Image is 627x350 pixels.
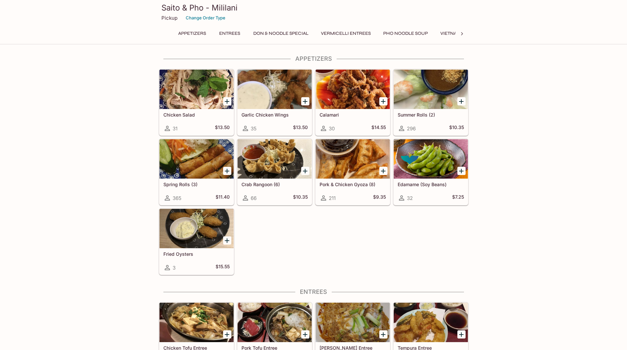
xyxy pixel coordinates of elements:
[437,29,506,38] button: Vietnamese Sandwiches
[320,182,386,187] h5: Pork & Chicken Gyoza (8)
[315,69,390,136] a: Calamari30$14.55
[320,112,386,118] h5: Calamari
[161,3,466,13] h3: Saito & Pho - Mililani
[223,236,231,245] button: Add Fried Oysters
[398,182,464,187] h5: Edamame (Soy Beans)
[449,124,464,132] h5: $10.35
[457,167,466,175] button: Add Edamame (Soy Beans)
[379,330,387,339] button: Add Katsu Tama Entree
[163,112,230,118] h5: Chicken Salad
[215,29,244,38] button: Entrees
[238,139,312,179] div: Crab Rangoon (6)
[316,139,390,179] div: Pork & Chicken Gyoza (8)
[293,194,308,202] h5: $10.35
[329,195,336,201] span: 211
[241,112,308,118] h5: Garlic Chicken Wings
[251,195,257,201] span: 66
[173,265,176,271] span: 3
[393,139,468,205] a: Edamame (Soy Beans)32$7.25
[163,251,230,257] h5: Fried Oysters
[394,303,468,342] div: Tempura Entree
[238,303,312,342] div: Pork Tofu Entree
[293,124,308,132] h5: $13.50
[316,70,390,109] div: Calamari
[398,112,464,118] h5: Summer Rolls (2)
[175,29,210,38] button: Appetizers
[380,29,431,38] button: Pho Noodle Soup
[393,69,468,136] a: Summer Rolls (2)296$10.35
[183,13,228,23] button: Change Order Type
[159,209,234,248] div: Fried Oysters
[241,182,308,187] h5: Crab Rangoon (6)
[371,124,386,132] h5: $14.55
[373,194,386,202] h5: $9.35
[159,208,234,275] a: Fried Oysters3$15.55
[301,167,309,175] button: Add Crab Rangoon (6)
[301,330,309,339] button: Add Pork Tofu Entree
[173,195,181,201] span: 365
[394,70,468,109] div: Summer Rolls (2)
[223,330,231,339] button: Add Chicken Tofu Entree
[317,29,374,38] button: Vermicelli Entrees
[457,330,466,339] button: Add Tempura Entree
[159,303,234,342] div: Chicken Tofu Entree
[379,97,387,105] button: Add Calamari
[237,139,312,205] a: Crab Rangoon (6)66$10.35
[161,15,178,21] p: Pickup
[379,167,387,175] button: Add Pork & Chicken Gyoza (8)
[223,97,231,105] button: Add Chicken Salad
[216,264,230,272] h5: $15.55
[159,139,234,179] div: Spring Rolls (3)
[250,29,312,38] button: Don & Noodle Special
[407,125,416,132] span: 296
[159,70,234,109] div: Chicken Salad
[223,167,231,175] button: Add Spring Rolls (3)
[315,139,390,205] a: Pork & Chicken Gyoza (8)211$9.35
[215,124,230,132] h5: $13.50
[216,194,230,202] h5: $11.40
[159,69,234,136] a: Chicken Salad31$13.50
[163,182,230,187] h5: Spring Rolls (3)
[329,125,335,132] span: 30
[301,97,309,105] button: Add Garlic Chicken Wings
[316,303,390,342] div: Katsu Tama Entree
[238,70,312,109] div: Garlic Chicken Wings
[457,97,466,105] button: Add Summer Rolls (2)
[159,139,234,205] a: Spring Rolls (3)365$11.40
[394,139,468,179] div: Edamame (Soy Beans)
[452,194,464,202] h5: $7.25
[251,125,257,132] span: 35
[159,55,469,62] h4: Appetizers
[237,69,312,136] a: Garlic Chicken Wings35$13.50
[159,288,469,295] h4: Entrees
[407,195,413,201] span: 32
[173,125,178,132] span: 31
